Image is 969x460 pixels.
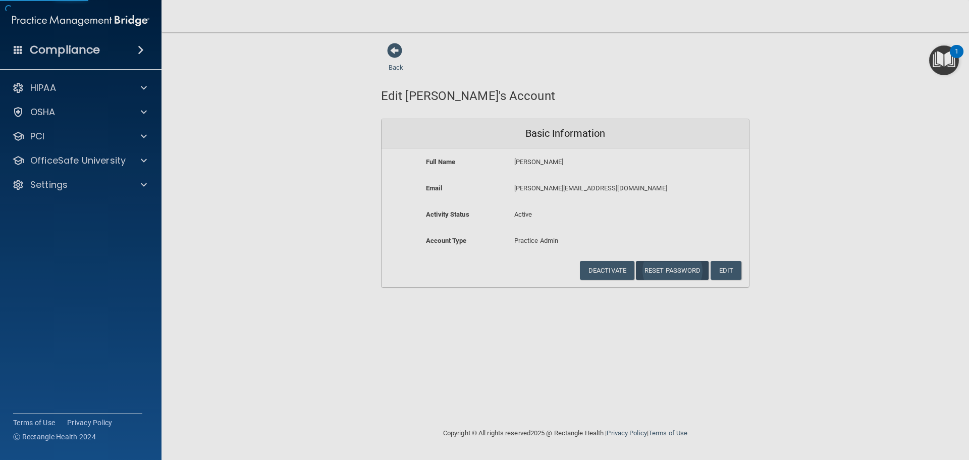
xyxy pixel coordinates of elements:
b: Account Type [426,237,466,244]
iframe: Drift Widget Chat Controller [794,388,957,429]
p: OSHA [30,106,56,118]
a: Back [389,52,403,71]
b: Activity Status [426,211,469,218]
div: Basic Information [382,119,749,148]
img: PMB logo [12,11,149,31]
a: PCI [12,130,147,142]
button: Deactivate [580,261,634,280]
h4: Compliance [30,43,100,57]
b: Full Name [426,158,455,166]
div: Copyright © All rights reserved 2025 @ Rectangle Health | | [381,417,749,449]
p: [PERSON_NAME][EMAIL_ADDRESS][DOMAIN_NAME] [514,182,675,194]
span: Ⓒ Rectangle Health 2024 [13,432,96,442]
p: [PERSON_NAME] [514,156,675,168]
a: OfficeSafe University [12,155,147,167]
a: Privacy Policy [67,418,113,428]
a: Terms of Use [649,429,687,437]
button: Reset Password [636,261,709,280]
p: Settings [30,179,68,191]
button: Open Resource Center, 1 new notification [929,45,959,75]
b: Email [426,184,442,192]
p: Practice Admin [514,235,617,247]
a: HIPAA [12,82,147,94]
p: Active [514,209,617,221]
div: 1 [955,52,958,65]
h4: Edit [PERSON_NAME]'s Account [381,89,555,103]
a: Terms of Use [13,418,55,428]
p: OfficeSafe University [30,155,126,167]
p: HIPAA [30,82,56,94]
a: Settings [12,179,147,191]
button: Edit [711,261,741,280]
p: PCI [30,130,44,142]
a: OSHA [12,106,147,118]
a: Privacy Policy [607,429,647,437]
